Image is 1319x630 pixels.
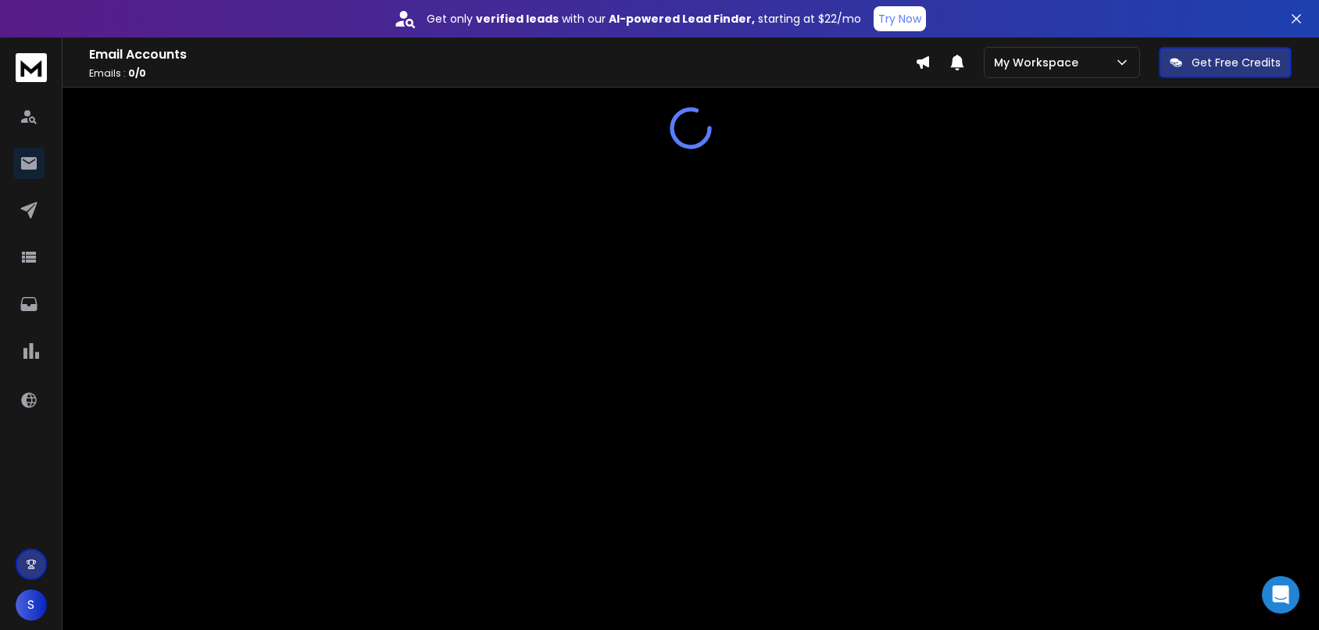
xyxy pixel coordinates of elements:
[16,589,47,621] button: S
[89,67,915,80] p: Emails :
[878,11,921,27] p: Try Now
[476,11,559,27] strong: verified leads
[1159,47,1292,78] button: Get Free Credits
[609,11,755,27] strong: AI-powered Lead Finder,
[874,6,926,31] button: Try Now
[1262,576,1299,614] div: Open Intercom Messenger
[427,11,861,27] p: Get only with our starting at $22/mo
[16,53,47,82] img: logo
[994,55,1085,70] p: My Workspace
[1192,55,1281,70] p: Get Free Credits
[128,66,146,80] span: 0 / 0
[89,45,915,64] h1: Email Accounts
